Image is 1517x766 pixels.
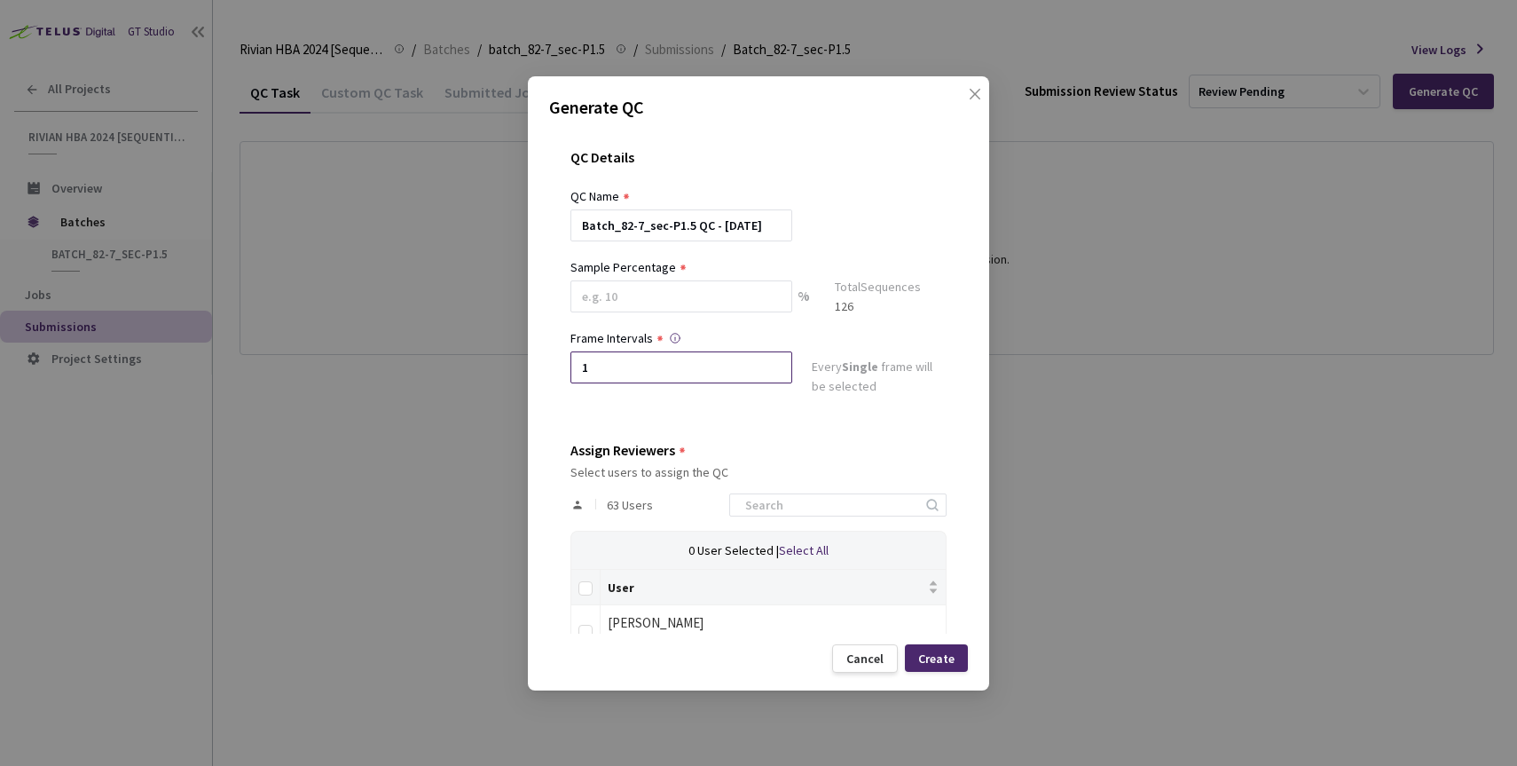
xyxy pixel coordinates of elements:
[792,280,815,328] div: %
[779,542,829,558] span: Select All
[570,149,947,186] div: QC Details
[835,277,921,296] div: Total Sequences
[570,328,653,348] div: Frame Intervals
[688,542,779,558] span: 0 User Selected |
[968,87,982,137] span: close
[608,633,939,645] div: [EMAIL_ADDRESS][DOMAIN_NAME]
[570,351,792,383] input: Enter frame interval
[918,651,955,665] div: Create
[835,296,921,316] div: 126
[607,498,653,512] span: 63 Users
[570,280,792,312] input: e.g. 10
[608,580,924,594] span: User
[608,612,939,634] div: [PERSON_NAME]
[950,87,979,115] button: Close
[570,186,619,206] div: QC Name
[601,570,947,605] th: User
[842,359,878,375] strong: Single
[846,651,884,666] div: Cancel
[812,357,947,399] div: Every frame will be selected
[570,442,675,458] div: Assign Reviewers
[549,94,968,121] p: Generate QC
[570,465,947,479] div: Select users to assign the QC
[570,257,676,277] div: Sample Percentage
[735,494,924,516] input: Search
